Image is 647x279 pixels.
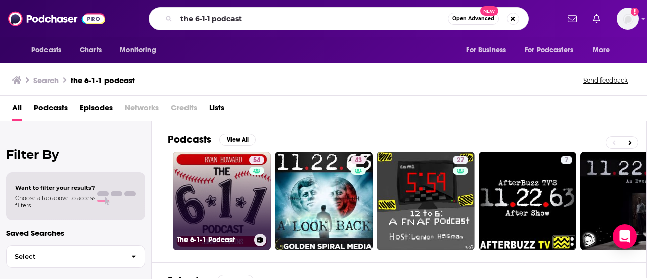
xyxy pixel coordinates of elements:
button: Send feedback [580,76,631,85]
span: Choose a tab above to access filters. [15,194,95,209]
h2: Filter By [6,147,145,162]
button: Open AdvancedNew [448,13,499,25]
span: For Business [466,43,506,57]
h3: Search [33,75,59,85]
span: 43 [355,155,362,166]
span: Credits [171,100,197,121]
div: Search podcasts, credits, & more... [149,7,529,30]
button: open menu [24,41,74,60]
h3: the 6-1-1 podcast [71,75,135,85]
p: Saved Searches [6,228,145,238]
span: Charts [80,43,102,57]
span: New [480,6,498,16]
a: 7 [479,152,577,250]
span: 54 [253,155,260,166]
a: Show notifications dropdown [564,10,581,27]
span: For Podcasters [525,43,573,57]
svg: Add a profile image [631,8,639,16]
span: 7 [565,155,568,166]
span: Select [7,253,123,260]
a: 7 [561,156,572,164]
a: 54The 6-1-1 Podcast [173,152,271,250]
a: Show notifications dropdown [589,10,605,27]
button: View All [219,134,256,146]
a: Lists [209,100,224,121]
a: 27 [377,152,475,250]
button: open menu [586,41,623,60]
button: open menu [459,41,519,60]
a: 43 [275,152,373,250]
span: Networks [125,100,159,121]
a: All [12,100,22,121]
img: Podchaser - Follow, Share and Rate Podcasts [8,9,105,28]
div: Open Intercom Messenger [613,224,637,249]
h2: Podcasts [168,133,211,146]
span: Want to filter your results? [15,184,95,191]
img: User Profile [617,8,639,30]
span: Logged in as BerkMarc [617,8,639,30]
span: Open Advanced [452,16,494,21]
span: 27 [457,155,464,166]
span: More [593,43,610,57]
button: open menu [113,41,169,60]
h3: The 6-1-1 Podcast [177,235,250,244]
a: 43 [351,156,366,164]
span: Podcasts [31,43,61,57]
a: Episodes [80,100,113,121]
input: Search podcasts, credits, & more... [176,11,448,27]
a: 27 [453,156,468,164]
span: Monitoring [120,43,156,57]
a: Podcasts [34,100,68,121]
button: Show profile menu [617,8,639,30]
button: open menu [518,41,588,60]
a: Charts [73,41,108,60]
a: PodcastsView All [168,133,256,146]
a: 54 [249,156,264,164]
button: Select [6,245,145,268]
